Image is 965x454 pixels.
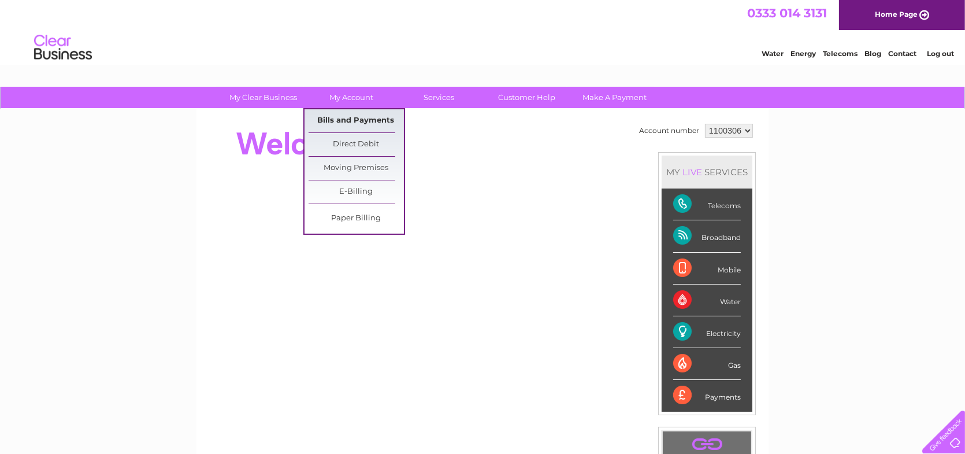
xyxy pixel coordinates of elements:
[673,220,741,252] div: Broadband
[480,87,575,108] a: Customer Help
[567,87,663,108] a: Make A Payment
[680,167,704,178] div: LIVE
[762,49,784,58] a: Water
[309,180,404,204] a: E-Billing
[34,30,92,65] img: logo.png
[823,49,858,58] a: Telecoms
[673,348,741,380] div: Gas
[864,49,881,58] a: Blog
[747,6,827,20] a: 0333 014 3131
[927,49,954,58] a: Log out
[309,133,404,156] a: Direct Debit
[309,157,404,180] a: Moving Premises
[309,109,404,132] a: Bills and Payments
[210,6,756,56] div: Clear Business is a trading name of Verastar Limited (registered in [GEOGRAPHIC_DATA] No. 3667643...
[309,207,404,230] a: Paper Billing
[673,380,741,411] div: Payments
[304,87,399,108] a: My Account
[662,156,752,189] div: MY SERVICES
[673,316,741,348] div: Electricity
[673,189,741,220] div: Telecoms
[673,253,741,285] div: Mobile
[636,121,702,141] td: Account number
[888,49,916,58] a: Contact
[790,49,816,58] a: Energy
[673,285,741,316] div: Water
[392,87,487,108] a: Services
[216,87,311,108] a: My Clear Business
